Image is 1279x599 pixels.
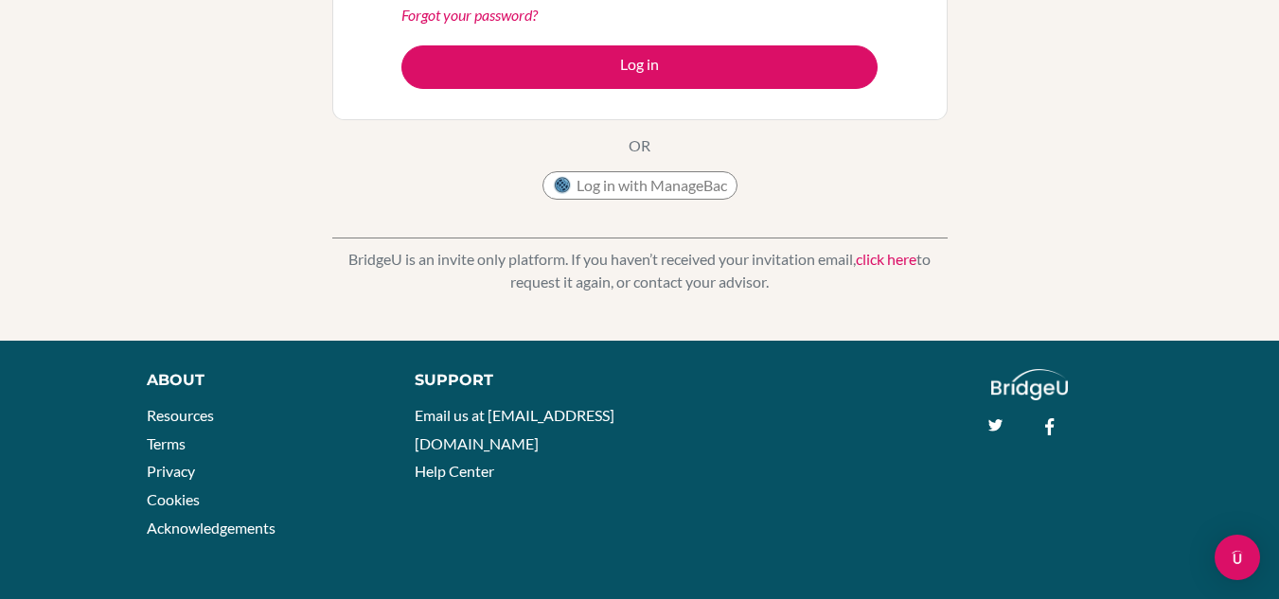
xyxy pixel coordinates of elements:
[415,369,621,392] div: Support
[147,462,195,480] a: Privacy
[401,45,878,89] button: Log in
[401,6,538,24] a: Forgot your password?
[991,369,1068,400] img: logo_white@2x-f4f0deed5e89b7ecb1c2cc34c3e3d731f90f0f143d5ea2071677605dd97b5244.png
[629,134,650,157] p: OR
[415,462,494,480] a: Help Center
[147,490,200,508] a: Cookies
[415,406,614,452] a: Email us at [EMAIL_ADDRESS][DOMAIN_NAME]
[147,369,372,392] div: About
[856,250,916,268] a: click here
[147,406,214,424] a: Resources
[542,171,737,200] button: Log in with ManageBac
[147,519,275,537] a: Acknowledgements
[332,248,948,293] p: BridgeU is an invite only platform. If you haven’t received your invitation email, to request it ...
[147,434,186,452] a: Terms
[1215,535,1260,580] div: Open Intercom Messenger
